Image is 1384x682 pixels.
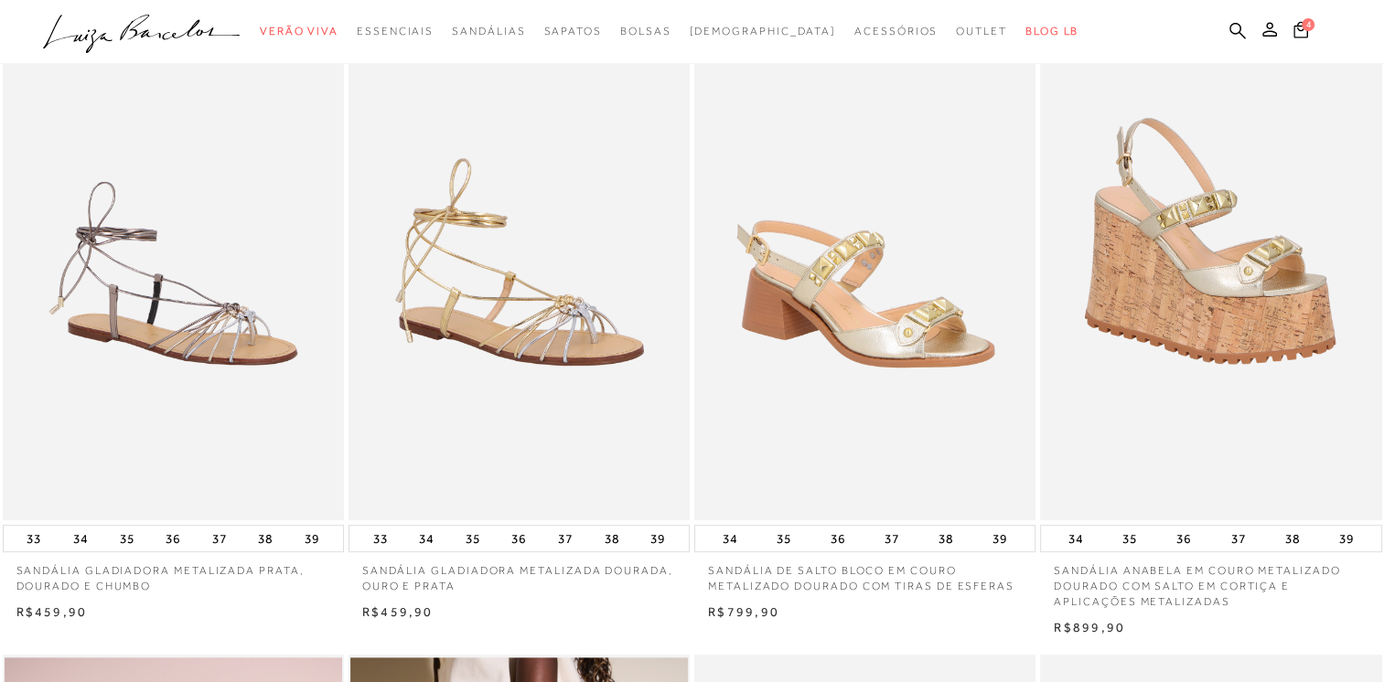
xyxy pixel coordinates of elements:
[645,526,671,551] button: 39
[620,25,671,37] span: Bolsas
[68,526,93,551] button: 34
[207,526,232,551] button: 37
[349,552,690,594] a: SANDÁLIA GLADIADORA METALIZADA DOURADA, OURO E PRATA
[357,25,434,37] span: Essenciais
[160,526,186,551] button: 36
[452,15,525,48] a: noSubCategoriesText
[1225,526,1250,551] button: 37
[5,12,342,518] img: SANDÁLIA GLADIADORA METALIZADA PRATA, DOURADO E CHUMBO
[708,604,779,619] span: R$799,90
[113,526,139,551] button: 35
[694,552,1035,594] a: SANDÁLIA DE SALTO BLOCO EM COURO METALIZADO DOURADO COM TIRAS DE ESFERAS
[1279,526,1304,551] button: 38
[854,15,938,48] a: noSubCategoriesText
[987,526,1013,551] button: 39
[16,604,88,619] span: R$459,90
[1117,526,1143,551] button: 35
[357,15,434,48] a: noSubCategoriesText
[21,526,47,551] button: 33
[252,526,278,551] button: 38
[506,526,531,551] button: 36
[1288,20,1314,45] button: 4
[620,15,671,48] a: noSubCategoriesText
[1171,526,1196,551] button: 36
[543,25,601,37] span: Sapatos
[3,552,344,594] a: SANDÁLIA GLADIADORA METALIZADA PRATA, DOURADO E CHUMBO
[1063,526,1089,551] button: 34
[1333,526,1358,551] button: 39
[368,526,393,551] button: 33
[825,526,851,551] button: 36
[1302,18,1314,31] span: 4
[413,526,439,551] button: 34
[771,526,797,551] button: 35
[460,526,486,551] button: 35
[1025,15,1078,48] a: BLOG LB
[362,604,434,619] span: R$459,90
[1042,12,1379,518] a: SANDÁLIA ANABELA EM COURO METALIZADO DOURADO COM SALTO EM CORTIÇA E APLICAÇÕES METALIZADAS SANDÁL...
[956,25,1007,37] span: Outlet
[854,25,938,37] span: Acessórios
[689,15,836,48] a: noSubCategoriesText
[689,25,836,37] span: [DEMOGRAPHIC_DATA]
[350,12,688,518] a: SANDÁLIA GLADIADORA METALIZADA DOURADA, OURO E PRATA SANDÁLIA GLADIADORA METALIZADA DOURADA, OURO...
[260,15,338,48] a: noSubCategoriesText
[1025,25,1078,37] span: BLOG LB
[553,526,578,551] button: 37
[696,9,1035,521] img: SANDÁLIA DE SALTO BLOCO EM COURO METALIZADO DOURADO COM TIRAS DE ESFERAS
[452,25,525,37] span: Sandálias
[599,526,625,551] button: 38
[1054,620,1125,634] span: R$899,90
[879,526,905,551] button: 37
[717,526,743,551] button: 34
[956,15,1007,48] a: noSubCategoriesText
[543,15,601,48] a: noSubCategoriesText
[299,526,325,551] button: 39
[1040,552,1381,609] a: SANDÁLIA ANABELA EM COURO METALIZADO DOURADO COM SALTO EM CORTIÇA E APLICAÇÕES METALIZADAS
[350,12,688,518] img: SANDÁLIA GLADIADORA METALIZADA DOURADA, OURO E PRATA
[933,526,959,551] button: 38
[260,25,338,37] span: Verão Viva
[1042,12,1379,518] img: SANDÁLIA ANABELA EM COURO METALIZADO DOURADO COM SALTO EM CORTIÇA E APLICAÇÕES METALIZADAS
[696,12,1034,518] a: SANDÁLIA DE SALTO BLOCO EM COURO METALIZADO DOURADO COM TIRAS DE ESFERAS
[5,12,342,518] a: SANDÁLIA GLADIADORA METALIZADA PRATA, DOURADO E CHUMBO SANDÁLIA GLADIADORA METALIZADA PRATA, DOUR...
